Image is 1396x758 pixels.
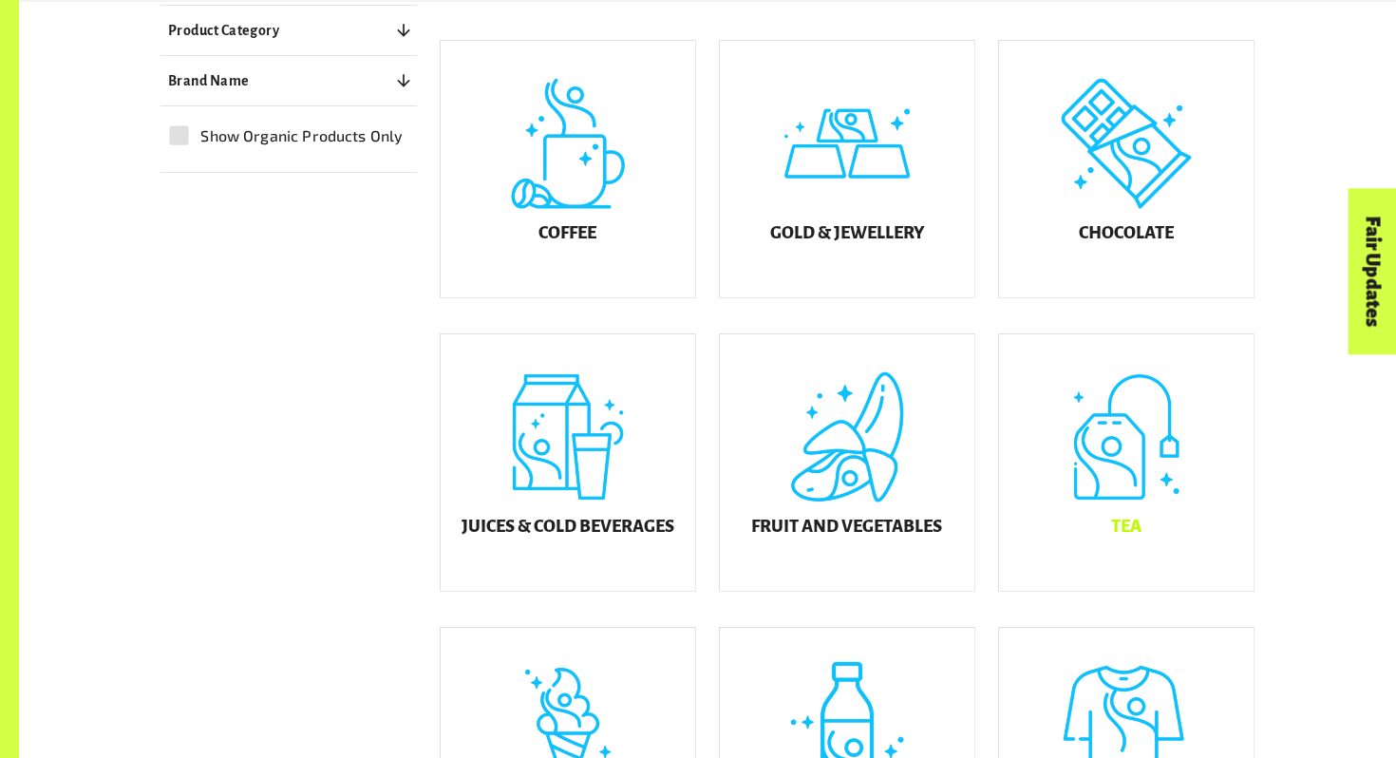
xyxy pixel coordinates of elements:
button: Product Category [160,13,417,47]
button: Brand Name [160,64,417,98]
a: Tea [998,333,1255,592]
a: Coffee [440,40,696,298]
a: Chocolate [998,40,1255,298]
a: Fruit and Vegetables [719,333,975,592]
h5: Chocolate [1079,224,1174,243]
h5: Fruit and Vegetables [751,518,942,537]
h5: Juices & Cold Beverages [462,518,674,537]
h5: Gold & Jewellery [770,224,924,243]
h5: Coffee [538,224,596,243]
a: Juices & Cold Beverages [440,333,696,592]
p: Brand Name [168,69,250,92]
p: Product Category [168,19,279,42]
span: Show Organic Products Only [200,124,403,147]
a: Gold & Jewellery [719,40,975,298]
h5: Tea [1111,518,1141,537]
